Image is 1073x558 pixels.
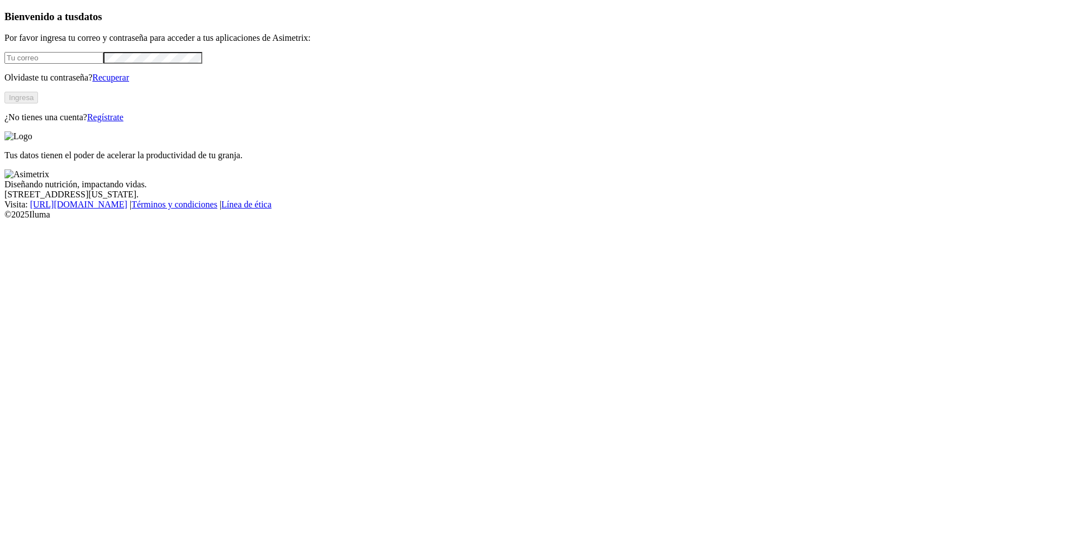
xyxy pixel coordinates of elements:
div: Visita : | | [4,200,1069,210]
img: Logo [4,131,32,141]
p: Olvidaste tu contraseña? [4,73,1069,83]
a: Recuperar [92,73,129,82]
p: Por favor ingresa tu correo y contraseña para acceder a tus aplicaciones de Asimetrix: [4,33,1069,43]
input: Tu correo [4,52,103,64]
div: © 2025 Iluma [4,210,1069,220]
span: datos [78,11,102,22]
button: Ingresa [4,92,38,103]
a: Términos y condiciones [131,200,217,209]
a: Línea de ética [221,200,272,209]
div: [STREET_ADDRESS][US_STATE]. [4,190,1069,200]
a: Regístrate [87,112,124,122]
h3: Bienvenido a tus [4,11,1069,23]
p: Tus datos tienen el poder de acelerar la productividad de tu granja. [4,150,1069,160]
div: Diseñando nutrición, impactando vidas. [4,179,1069,190]
a: [URL][DOMAIN_NAME] [30,200,127,209]
p: ¿No tienes una cuenta? [4,112,1069,122]
img: Asimetrix [4,169,49,179]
